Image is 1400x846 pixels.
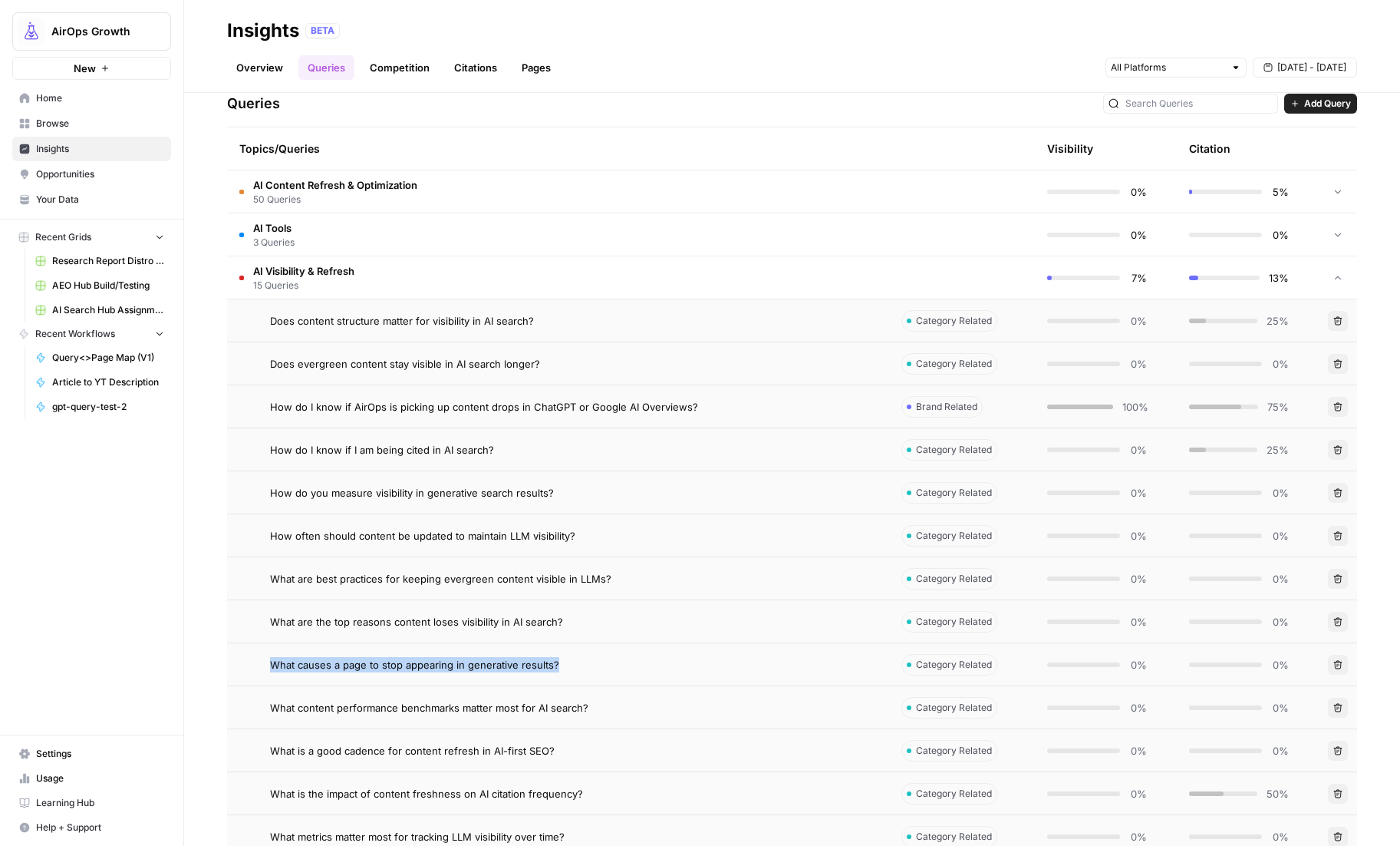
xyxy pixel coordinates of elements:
[227,55,292,80] a: Overview
[1271,571,1289,587] span: 0%
[270,399,698,415] span: How do I know if AirOps is picking up content drops in ChatGPT or Google AI Overviews?
[916,744,992,758] span: Category Related
[512,55,560,80] a: Pages
[1271,528,1289,544] span: 0%
[12,226,171,249] button: Recent Grids
[1129,485,1147,501] span: 0%
[270,571,611,587] span: What are best practices for keeping evergreen content visible in LLMs?
[916,830,992,844] span: Category Related
[36,193,164,207] span: Your Data
[1129,657,1147,673] span: 0%
[36,142,164,156] span: Insights
[1129,528,1147,544] span: 0%
[1271,614,1289,630] span: 0%
[270,786,583,801] span: What is the impact of content freshness on AI citation frequency?
[916,314,992,328] span: Category Related
[916,787,992,801] span: Category Related
[1129,442,1147,458] span: 0%
[1271,743,1289,758] span: 0%
[1271,700,1289,715] span: 0%
[28,345,171,370] a: Query<>Page Map (V1)
[28,273,171,298] a: AEO Hub Build/Testing
[227,93,280,114] h3: Queries
[12,137,171,161] a: Insights
[1129,614,1147,630] span: 0%
[239,127,877,170] div: Topics/Queries
[1047,141,1093,157] div: Visibility
[270,356,540,372] span: Does evergreen content stay visible in AI search longer?
[1271,485,1289,501] span: 0%
[1267,442,1289,458] span: 25%
[1271,657,1289,673] span: 0%
[1129,184,1147,200] span: 0%
[253,193,417,207] span: 50 Queries
[12,815,171,840] button: Help + Support
[916,486,992,500] span: Category Related
[36,796,164,810] span: Learning Hub
[35,327,115,341] span: Recent Workflows
[36,772,164,785] span: Usage
[1129,571,1147,587] span: 0%
[36,167,164,181] span: Opportunities
[270,743,555,758] span: What is a good cadence for content refresh in AI-first SEO?
[1129,700,1147,715] span: 0%
[28,370,171,395] a: Article to YT Description
[270,829,565,844] span: What metrics matter most for tracking LLM visibility over time?
[253,236,295,250] span: 3 Queries
[36,91,164,105] span: Home
[445,55,506,80] a: Citations
[1129,743,1147,758] span: 0%
[916,529,992,543] span: Category Related
[52,351,164,365] span: Query<>Page Map (V1)
[12,766,171,791] a: Usage
[12,322,171,345] button: Recent Workflows
[253,263,354,279] span: AI Visibility & Refresh
[1271,356,1289,372] span: 0%
[1267,786,1289,801] span: 50%
[916,400,977,414] span: Brand Related
[270,614,563,630] span: What are the top reasons content loses visibility in AI search?
[253,279,354,292] span: 15 Queries
[1284,94,1357,114] button: Add Query
[1129,227,1147,243] span: 0%
[12,12,171,51] button: Workspace: AirOps Growth
[1267,313,1289,329] span: 25%
[270,657,559,673] span: What causes a page to stop appearing in generative results?
[12,742,171,766] a: Settings
[1129,270,1147,286] span: 7%
[1129,356,1147,372] span: 0%
[270,442,494,458] span: How do I know if I am being cited in AI search?
[270,700,588,715] span: What content performance benchmarks matter most for AI search?
[36,747,164,761] span: Settings
[28,298,171,322] a: AI Search Hub Assignments
[1125,96,1273,111] input: Search Queries
[1129,313,1147,329] span: 0%
[1253,58,1357,78] button: [DATE] - [DATE]
[1271,829,1289,844] span: 0%
[227,18,299,43] div: Insights
[1129,786,1147,801] span: 0%
[36,117,164,131] span: Browse
[12,57,171,80] button: New
[1122,399,1147,415] span: 100%
[305,23,340,38] div: BETA
[298,55,354,80] a: Queries
[1269,270,1289,286] span: 13%
[1277,61,1346,74] span: [DATE] - [DATE]
[52,400,164,414] span: gpt-query-test-2
[916,443,992,457] span: Category Related
[51,24,144,39] span: AirOps Growth
[28,395,171,419] a: gpt-query-test-2
[916,701,992,715] span: Category Related
[916,572,992,586] span: Category Related
[253,220,295,236] span: AI Tools
[36,821,164,834] span: Help + Support
[1267,399,1289,415] span: 75%
[52,279,164,292] span: AEO Hub Build/Testing
[18,18,45,45] img: AirOps Growth Logo
[916,658,992,672] span: Category Related
[253,177,417,193] span: AI Content Refresh & Optimization
[1129,829,1147,844] span: 0%
[12,187,171,212] a: Your Data
[1304,97,1351,111] span: Add Query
